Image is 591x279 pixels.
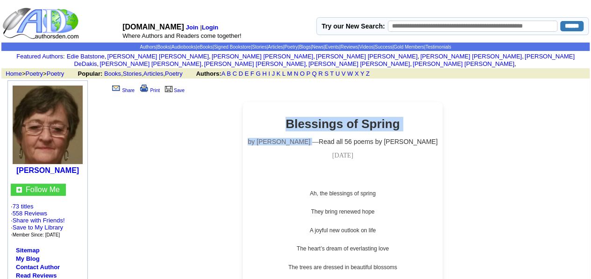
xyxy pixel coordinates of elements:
[106,54,107,59] font: i
[11,203,65,238] font: · ·
[203,62,204,67] font: i
[104,70,121,77] a: Books
[321,22,385,30] label: Try our New Search:
[425,44,451,50] a: Testimonials
[294,70,298,77] a: N
[200,24,220,31] font: |
[412,62,413,67] font: i
[138,88,160,93] a: Print
[123,70,142,77] a: Stories
[2,70,76,77] font: > >
[47,70,64,77] a: Poetry
[312,70,317,77] a: Q
[16,255,40,262] a: My Blog
[324,70,328,77] a: S
[11,217,65,238] font: · · ·
[16,187,22,193] img: gc.jpg
[16,53,64,60] font: :
[122,32,241,39] font: Where Authors and Readers come together!
[78,70,378,77] font: , , ,
[347,70,353,77] a: W
[248,138,437,145] p: by [PERSON_NAME] —
[165,70,183,77] a: Poetry
[171,44,196,50] a: Audiobooks
[330,70,334,77] a: T
[360,70,364,77] a: Y
[26,186,60,193] a: Follow Me
[16,166,79,174] a: [PERSON_NAME]
[366,70,370,77] a: Z
[110,88,135,93] a: Share
[262,70,266,77] a: H
[256,70,260,77] a: G
[164,85,174,92] img: library.gif
[288,264,397,271] span: The trees are dressed in beautiful blossoms
[250,70,254,77] a: F
[99,62,100,67] font: i
[310,227,376,234] span: A joyful new outlook on life
[122,23,184,31] font: [DOMAIN_NAME]
[204,60,306,67] a: [PERSON_NAME] [PERSON_NAME]
[74,53,574,67] a: [PERSON_NAME] DeDakis
[2,7,81,40] img: logo_ad.gif
[140,44,156,50] a: Authors
[340,44,358,50] a: Reviews
[214,44,251,50] a: Signed Bookstore
[140,44,451,50] span: | | | | | | | | | | | | | | |
[297,245,389,252] span: The heart’s dream of everlasting love
[248,152,437,159] p: [DATE]
[100,60,201,67] a: [PERSON_NAME] [PERSON_NAME]
[67,53,105,60] a: Edie Batstone
[516,62,517,67] font: i
[420,53,521,60] a: [PERSON_NAME] [PERSON_NAME]
[393,44,424,50] a: Gold Members
[16,272,57,279] a: Read Reviews
[78,70,103,77] b: Popular:
[524,54,525,59] font: i
[16,247,40,254] a: Sitemap
[287,70,292,77] a: M
[186,24,199,31] a: Join
[319,138,437,145] a: Read all 56 poems by [PERSON_NAME]
[13,232,60,237] font: Member Since: [DATE]
[26,70,43,77] a: Poetry
[13,203,34,210] a: 73 titles
[157,44,171,50] a: Books
[285,44,298,50] a: Poetry
[221,70,225,77] a: A
[375,44,392,50] a: Success
[315,54,316,59] font: i
[197,44,213,50] a: eBooks
[307,62,308,67] font: i
[268,44,283,50] a: Articles
[308,60,410,67] a: [PERSON_NAME] [PERSON_NAME]
[248,117,437,131] h2: Blessings of Spring
[245,70,249,77] a: E
[16,264,60,271] a: Contact Author
[13,210,47,217] a: 558 Reviews
[318,70,322,77] a: R
[143,70,164,77] a: Articles
[311,208,374,215] span: They bring renewed hope
[359,44,373,50] a: Videos
[140,85,148,92] img: print.gif
[227,70,231,77] a: B
[212,53,313,60] a: [PERSON_NAME] [PERSON_NAME]
[342,70,346,77] a: V
[13,217,65,224] a: Share with Friends!
[233,70,237,77] a: C
[13,224,63,231] a: Save to My Library
[335,70,340,77] a: U
[300,70,305,77] a: O
[312,44,324,50] a: News
[268,70,270,77] a: I
[325,44,339,50] a: Events
[211,54,212,59] font: i
[196,70,221,77] b: Authors:
[252,44,266,50] a: Stories
[419,54,420,59] font: i
[107,53,208,60] a: [PERSON_NAME] [PERSON_NAME]
[192,83,402,92] iframe: fb:like Facebook Social Plugin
